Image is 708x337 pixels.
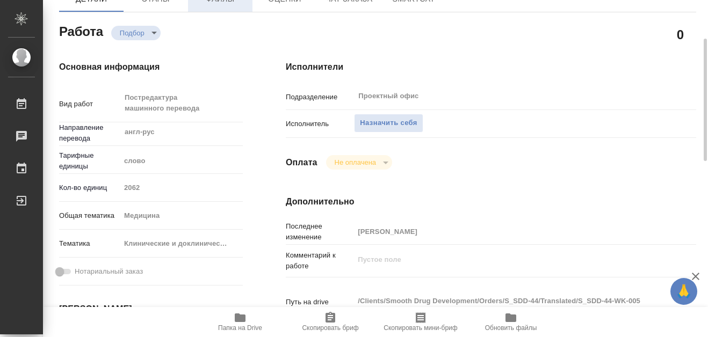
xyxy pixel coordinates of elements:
[59,150,120,172] p: Тарифные единицы
[195,307,285,337] button: Папка на Drive
[286,119,354,129] p: Исполнитель
[75,266,143,277] span: Нотариальный заказ
[218,324,262,332] span: Папка на Drive
[354,114,423,133] button: Назначить себя
[286,156,317,169] h4: Оплата
[331,158,379,167] button: Не оплачена
[286,250,354,272] p: Комментарий к работе
[485,324,537,332] span: Обновить файлы
[286,297,354,307] p: Путь на drive
[354,292,662,310] textarea: /Clients/Smooth Drug Development/Orders/S_SDD-44/Translated/S_SDD-44-WK-005
[302,324,358,332] span: Скопировать бриф
[677,25,684,43] h2: 0
[111,26,161,40] div: Подбор
[326,155,392,170] div: Подбор
[466,307,556,337] button: Обновить файлы
[384,324,457,332] span: Скопировать мини-бриф
[59,210,120,221] p: Общая тематика
[285,307,375,337] button: Скопировать бриф
[120,180,243,195] input: Пустое поле
[286,221,354,243] p: Последнее изменение
[120,235,243,253] div: Клинические и доклинические исследования
[286,195,696,208] h4: Дополнительно
[354,224,662,239] input: Пустое поле
[120,152,243,170] div: слово
[286,61,696,74] h4: Исполнители
[117,28,148,38] button: Подбор
[286,92,354,102] p: Подразделение
[59,21,103,40] h2: Работа
[675,280,693,303] span: 🙏
[59,61,243,74] h4: Основная информация
[59,182,120,193] p: Кол-во единиц
[120,207,243,225] div: Медицина
[59,238,120,249] p: Тематика
[59,303,243,316] h4: [PERSON_NAME]
[360,117,417,129] span: Назначить себя
[59,122,120,144] p: Направление перевода
[670,278,697,305] button: 🙏
[375,307,466,337] button: Скопировать мини-бриф
[59,99,120,109] p: Вид работ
